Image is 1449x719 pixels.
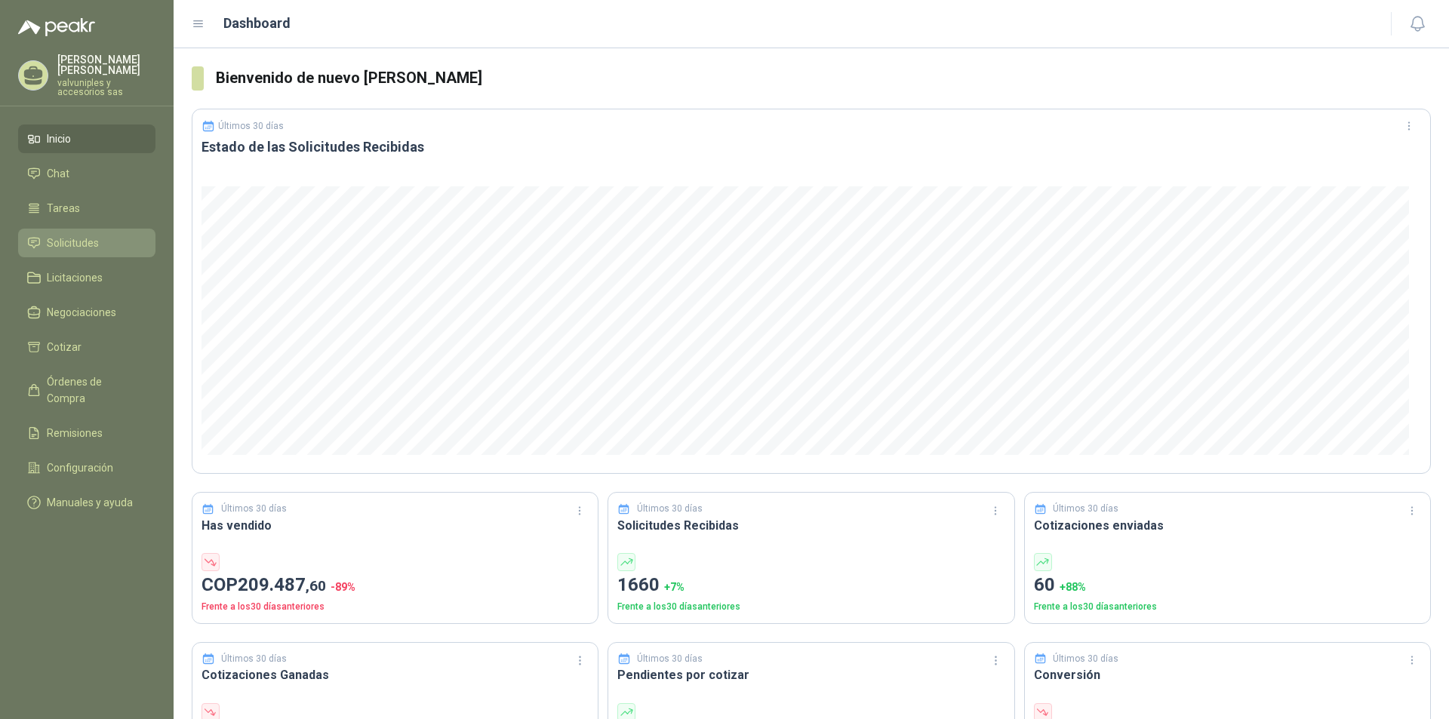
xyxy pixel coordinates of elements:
h3: Solicitudes Recibidas [617,516,1004,535]
p: Últimos 30 días [637,652,703,666]
a: Cotizar [18,333,155,361]
h3: Has vendido [202,516,589,535]
p: Frente a los 30 días anteriores [1034,600,1421,614]
a: Remisiones [18,419,155,447]
p: Últimos 30 días [1053,652,1118,666]
p: Últimos 30 días [221,652,287,666]
span: 209.487 [238,574,326,595]
img: Logo peakr [18,18,95,36]
p: Frente a los 30 días anteriores [202,600,589,614]
p: COP [202,571,589,600]
a: Licitaciones [18,263,155,292]
a: Solicitudes [18,229,155,257]
span: Cotizar [47,339,82,355]
a: Tareas [18,194,155,223]
a: Inicio [18,124,155,153]
span: -89 % [331,581,355,593]
span: Remisiones [47,425,103,441]
h3: Estado de las Solicitudes Recibidas [202,138,1421,156]
a: Órdenes de Compra [18,367,155,413]
p: Últimos 30 días [637,502,703,516]
h3: Conversión [1034,665,1421,684]
p: 60 [1034,571,1421,600]
h1: Dashboard [223,13,291,34]
h3: Pendientes por cotizar [617,665,1004,684]
h3: Cotizaciones enviadas [1034,516,1421,535]
p: 1660 [617,571,1004,600]
span: Manuales y ayuda [47,494,133,511]
p: Frente a los 30 días anteriores [617,600,1004,614]
p: Últimos 30 días [221,502,287,516]
p: Últimos 30 días [1053,502,1118,516]
span: + 88 % [1060,581,1086,593]
a: Chat [18,159,155,188]
span: Solicitudes [47,235,99,251]
span: Inicio [47,131,71,147]
a: Configuración [18,453,155,482]
span: ,60 [306,577,326,595]
span: Chat [47,165,69,182]
span: Licitaciones [47,269,103,286]
span: Configuración [47,459,113,476]
span: Órdenes de Compra [47,373,141,407]
a: Negociaciones [18,298,155,327]
p: [PERSON_NAME] [PERSON_NAME] [57,54,155,75]
a: Manuales y ayuda [18,488,155,517]
span: + 7 % [664,581,685,593]
h3: Bienvenido de nuevo [PERSON_NAME] [216,66,1431,90]
p: valvuniples y accesorios sas [57,78,155,97]
h3: Cotizaciones Ganadas [202,665,589,684]
span: Tareas [47,200,80,217]
p: Últimos 30 días [218,121,284,131]
span: Negociaciones [47,304,116,321]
